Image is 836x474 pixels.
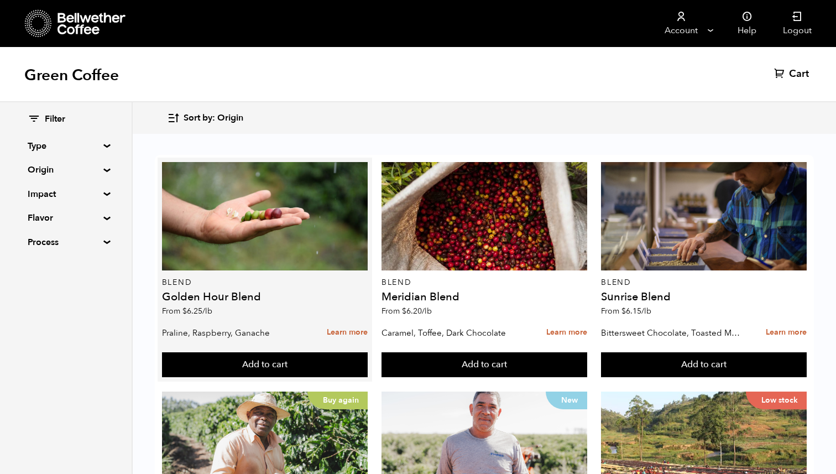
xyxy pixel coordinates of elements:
a: Learn more [546,321,587,345]
p: Blend [382,279,587,287]
h4: Meridian Blend [382,291,587,303]
span: /lb [422,306,432,316]
button: Sort by: Origin [167,105,243,131]
h4: Sunrise Blend [601,291,807,303]
span: $ [621,306,626,316]
span: $ [182,306,187,316]
summary: Impact [28,187,104,201]
span: /lb [202,306,212,316]
p: Blend [601,279,807,287]
bdi: 6.25 [182,306,212,316]
span: Sort by: Origin [184,112,243,124]
p: New [546,392,587,409]
bdi: 6.15 [621,306,651,316]
summary: Process [28,236,104,249]
span: From [601,306,651,316]
a: Learn more [766,321,807,345]
button: Add to cart [162,352,368,378]
summary: Type [28,139,104,153]
h4: Golden Hour Blend [162,291,368,303]
span: Cart [789,67,809,81]
span: From [382,306,432,316]
button: Add to cart [382,352,587,378]
a: Cart [774,67,812,81]
h1: Green Coffee [24,65,119,85]
span: Filter [45,113,65,126]
bdi: 6.20 [402,306,432,316]
p: Bittersweet Chocolate, Toasted Marshmallow, Candied Orange, Praline [601,325,741,341]
span: /lb [641,306,651,316]
span: From [162,306,212,316]
p: Caramel, Toffee, Dark Chocolate [382,325,521,341]
p: Buy again [307,392,368,409]
a: Learn more [327,321,368,345]
button: Add to cart [601,352,807,378]
summary: Flavor [28,211,104,225]
span: $ [402,306,406,316]
summary: Origin [28,163,104,176]
p: Praline, Raspberry, Ganache [162,325,302,341]
p: Blend [162,279,368,287]
p: Low stock [746,392,807,409]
